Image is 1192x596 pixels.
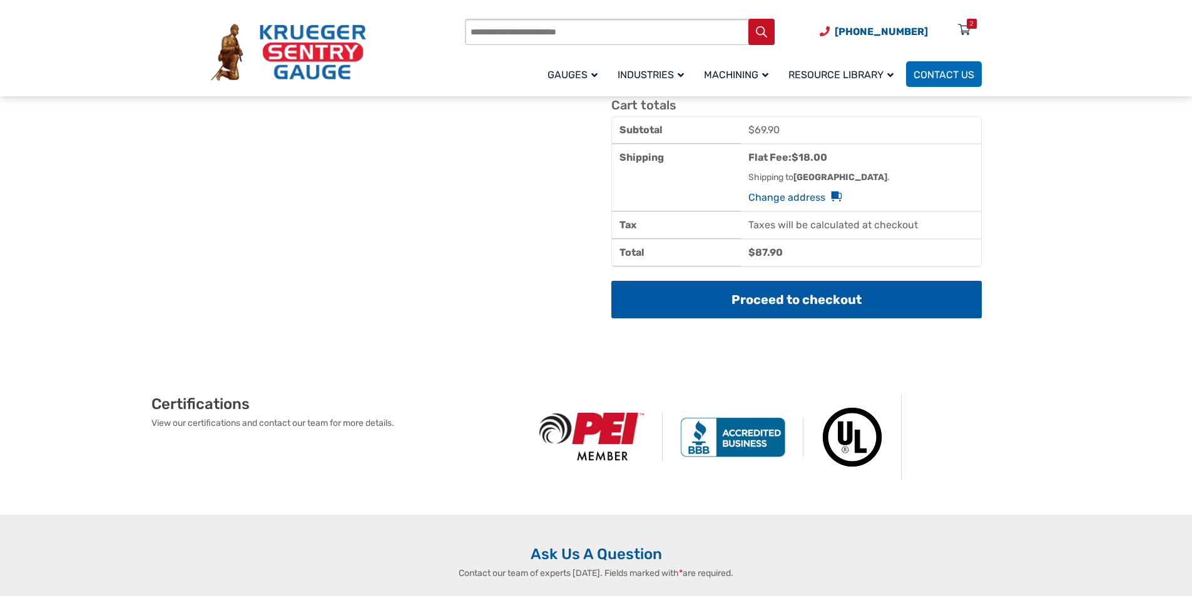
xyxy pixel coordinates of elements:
td: Taxes will be calculated at checkout [741,211,981,239]
h2: Cart totals [611,98,981,113]
a: Gauges [540,59,610,89]
span: $ [748,246,755,258]
a: Resource Library [781,59,906,89]
a: Proceed to checkout [611,281,981,318]
img: Underwriters Laboratories [803,395,902,480]
span: Gauges [548,69,598,81]
img: PEI Member [522,413,663,461]
strong: [GEOGRAPHIC_DATA] [793,172,887,183]
span: [PHONE_NUMBER] [835,26,928,38]
a: Industries [610,59,696,89]
a: Change address [748,190,842,205]
span: Industries [618,69,684,81]
th: Shipping [612,144,741,211]
p: View our certifications and contact our team for more details. [151,417,522,430]
p: Shipping to . [748,170,973,185]
th: Total [612,239,741,266]
span: Machining [704,69,768,81]
bdi: 87.90 [748,246,783,258]
h2: Ask Us A Question [211,545,982,563]
bdi: 18.00 [792,151,827,163]
span: Resource Library [788,69,894,81]
a: Machining [696,59,781,89]
p: Contact our team of experts [DATE]. Fields marked with are required. [393,567,800,580]
th: Subtotal [612,117,741,144]
img: BBB [663,417,803,457]
h2: Certifications [151,395,522,413]
span: Contact Us [914,69,974,81]
img: Krueger Sentry Gauge [211,24,366,81]
span: $ [792,151,798,163]
span: $ [748,124,755,136]
label: Flat Fee: [748,151,827,163]
a: Phone Number (920) 434-8860 [820,24,928,39]
th: Tax [612,211,741,239]
a: Contact Us [906,61,982,87]
div: 2 [970,19,974,29]
bdi: 69.90 [748,124,780,136]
